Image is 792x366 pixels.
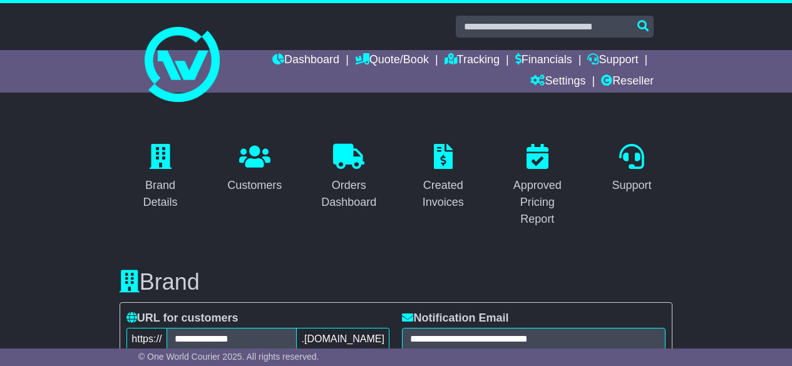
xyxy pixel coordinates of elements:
[227,177,282,194] div: Customers
[138,352,319,362] span: © One World Courier 2025. All rights reserved.
[411,177,476,211] div: Created Invoices
[604,140,659,198] a: Support
[272,50,339,71] a: Dashboard
[120,270,672,295] h3: Brand
[316,177,382,211] div: Orders Dashboard
[128,177,193,211] div: Brand Details
[612,177,651,194] div: Support
[403,140,485,215] a: Created Invoices
[496,140,579,232] a: Approved Pricing Report
[505,177,570,228] div: Approved Pricing Report
[308,140,390,215] a: Orders Dashboard
[126,312,239,325] label: URL for customers
[296,328,389,350] span: .[DOMAIN_NAME]
[355,50,429,71] a: Quote/Book
[601,71,654,93] a: Reseller
[515,50,572,71] a: Financials
[530,71,585,93] a: Settings
[587,50,638,71] a: Support
[402,312,508,325] label: Notification Email
[445,50,500,71] a: Tracking
[126,328,167,350] span: https://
